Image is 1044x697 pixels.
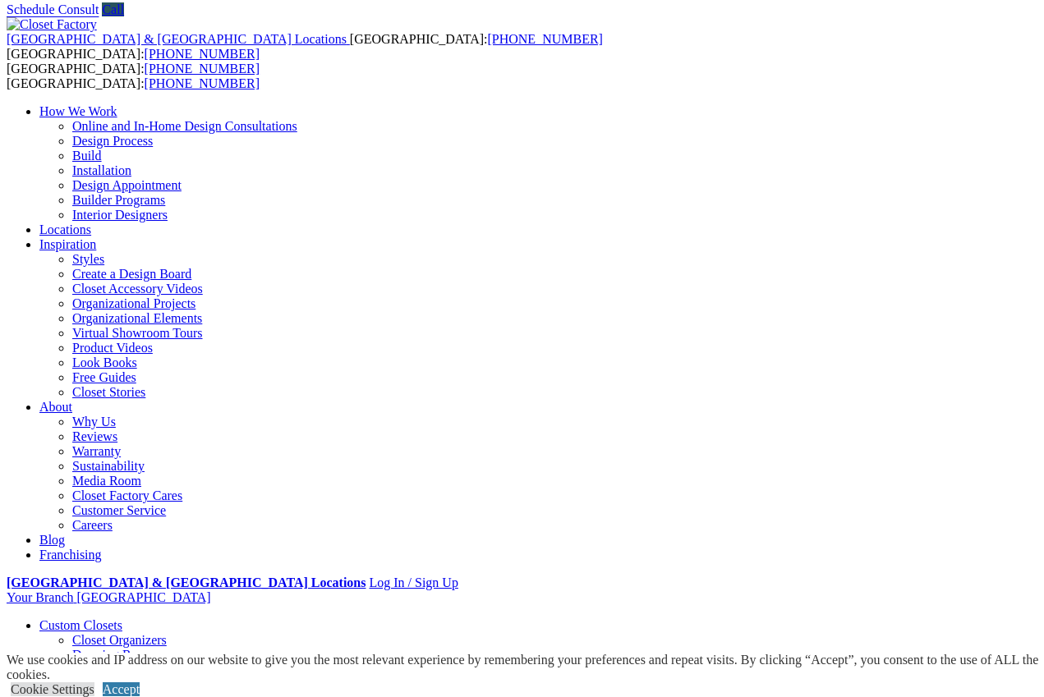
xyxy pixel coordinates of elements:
[72,488,182,502] a: Closet Factory Cares
[7,653,1044,682] div: We use cookies and IP address on our website to give you the most relevant experience by remember...
[72,518,113,532] a: Careers
[39,237,96,251] a: Inspiration
[72,326,203,340] a: Virtual Showroom Tours
[72,311,202,325] a: Organizational Elements
[7,2,99,16] a: Schedule Consult
[72,252,104,266] a: Styles
[72,296,195,310] a: Organizational Projects
[7,17,97,32] img: Closet Factory
[72,178,182,192] a: Design Appointment
[72,429,117,443] a: Reviews
[145,62,260,76] a: [PHONE_NUMBER]
[72,370,136,384] a: Free Guides
[72,119,297,133] a: Online and In-Home Design Consultations
[7,32,347,46] span: [GEOGRAPHIC_DATA] & [GEOGRAPHIC_DATA] Locations
[145,47,260,61] a: [PHONE_NUMBER]
[11,682,94,696] a: Cookie Settings
[7,575,366,589] a: [GEOGRAPHIC_DATA] & [GEOGRAPHIC_DATA] Locations
[72,149,102,163] a: Build
[72,208,168,222] a: Interior Designers
[7,32,350,46] a: [GEOGRAPHIC_DATA] & [GEOGRAPHIC_DATA] Locations
[7,590,73,604] span: Your Branch
[72,341,153,355] a: Product Videos
[7,590,211,604] a: Your Branch [GEOGRAPHIC_DATA]
[39,533,65,547] a: Blog
[76,590,210,604] span: [GEOGRAPHIC_DATA]
[102,2,124,16] a: Call
[72,134,153,148] a: Design Process
[103,682,140,696] a: Accept
[72,444,121,458] a: Warranty
[72,267,191,281] a: Create a Design Board
[369,575,458,589] a: Log In / Sign Up
[72,633,167,647] a: Closet Organizers
[72,415,116,429] a: Why Us
[39,548,102,562] a: Franchising
[72,474,141,488] a: Media Room
[7,32,603,61] span: [GEOGRAPHIC_DATA]: [GEOGRAPHIC_DATA]:
[487,32,602,46] a: [PHONE_NUMBER]
[72,355,137,369] a: Look Books
[72,282,203,296] a: Closet Accessory Videos
[39,400,72,414] a: About
[72,385,145,399] a: Closet Stories
[72,648,159,662] a: Dressing Rooms
[72,163,131,177] a: Installation
[145,76,260,90] a: [PHONE_NUMBER]
[39,104,117,118] a: How We Work
[72,193,165,207] a: Builder Programs
[39,618,122,632] a: Custom Closets
[39,222,91,236] a: Locations
[72,503,166,517] a: Customer Service
[72,459,145,473] a: Sustainability
[7,62,260,90] span: [GEOGRAPHIC_DATA]: [GEOGRAPHIC_DATA]:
